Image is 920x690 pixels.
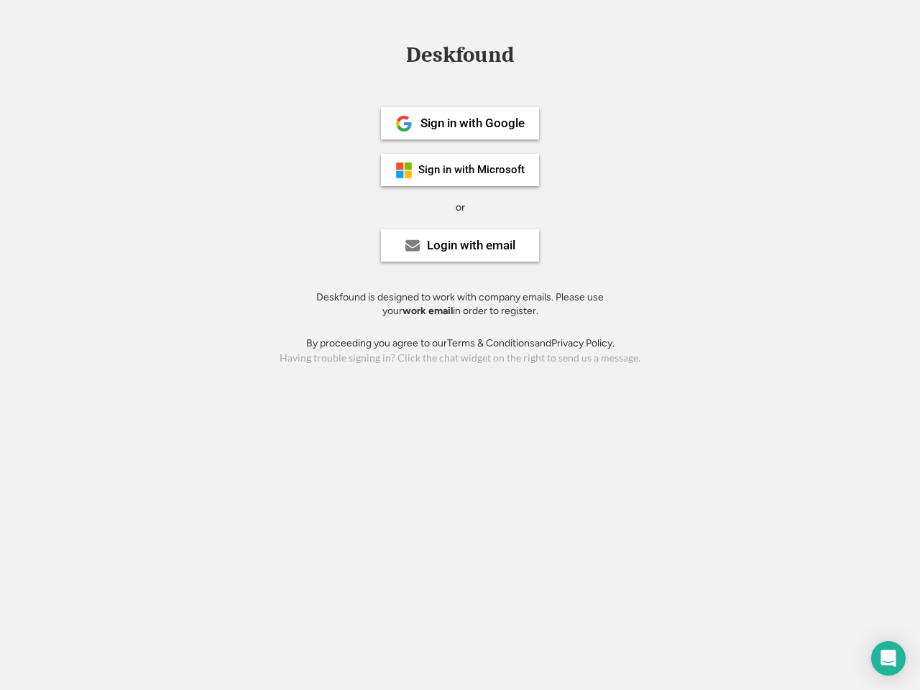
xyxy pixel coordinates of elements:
div: By proceeding you agree to our and [306,336,615,351]
img: 1024px-Google__G__Logo.svg.png [395,115,413,132]
div: Deskfound [399,44,521,66]
div: or [456,201,465,215]
div: Sign in with Google [420,117,525,129]
div: Login with email [427,239,515,252]
strong: work email [402,305,453,317]
div: Open Intercom Messenger [871,641,906,676]
a: Privacy Policy. [551,337,615,349]
img: ms-symbollockup_mssymbol_19.png [395,162,413,179]
div: Deskfound is designed to work with company emails. Please use your in order to register. [298,290,622,318]
div: Sign in with Microsoft [418,165,525,175]
a: Terms & Conditions [447,337,535,349]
